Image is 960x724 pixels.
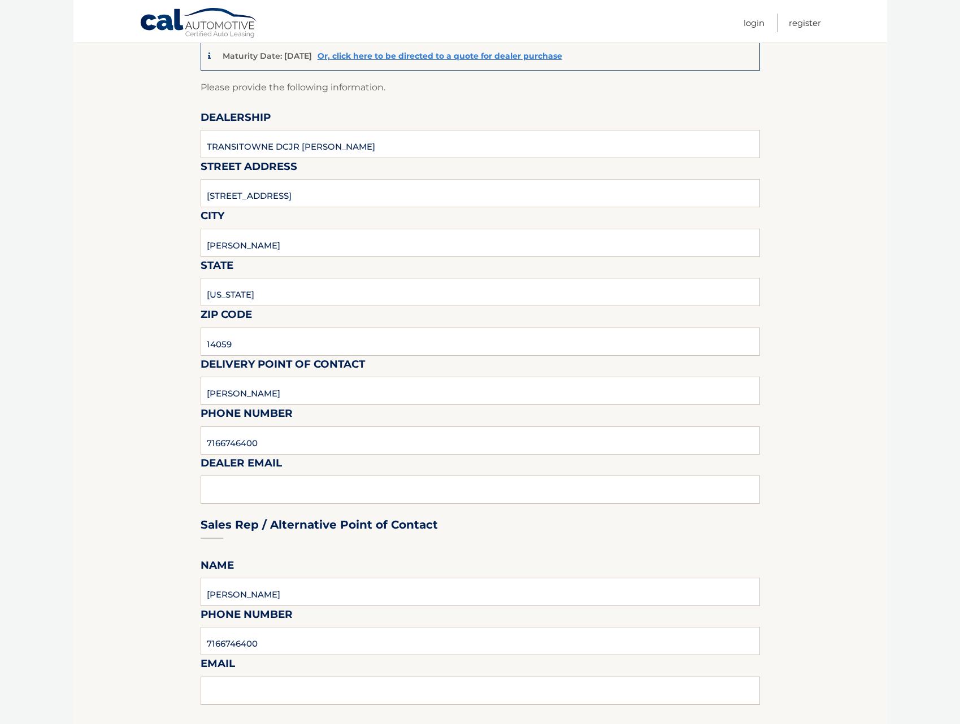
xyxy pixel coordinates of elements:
[201,455,282,476] label: Dealer Email
[789,14,821,32] a: Register
[201,207,224,228] label: City
[201,80,760,95] p: Please provide the following information.
[201,405,293,426] label: Phone Number
[140,7,258,40] a: Cal Automotive
[201,356,365,377] label: Delivery Point of Contact
[744,14,764,32] a: Login
[201,557,234,578] label: Name
[201,655,235,676] label: Email
[201,306,252,327] label: Zip Code
[201,158,297,179] label: Street Address
[318,51,562,61] a: Or, click here to be directed to a quote for dealer purchase
[201,518,438,532] h3: Sales Rep / Alternative Point of Contact
[201,606,293,627] label: Phone Number
[201,257,233,278] label: State
[223,51,312,61] p: Maturity Date: [DATE]
[201,109,271,130] label: Dealership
